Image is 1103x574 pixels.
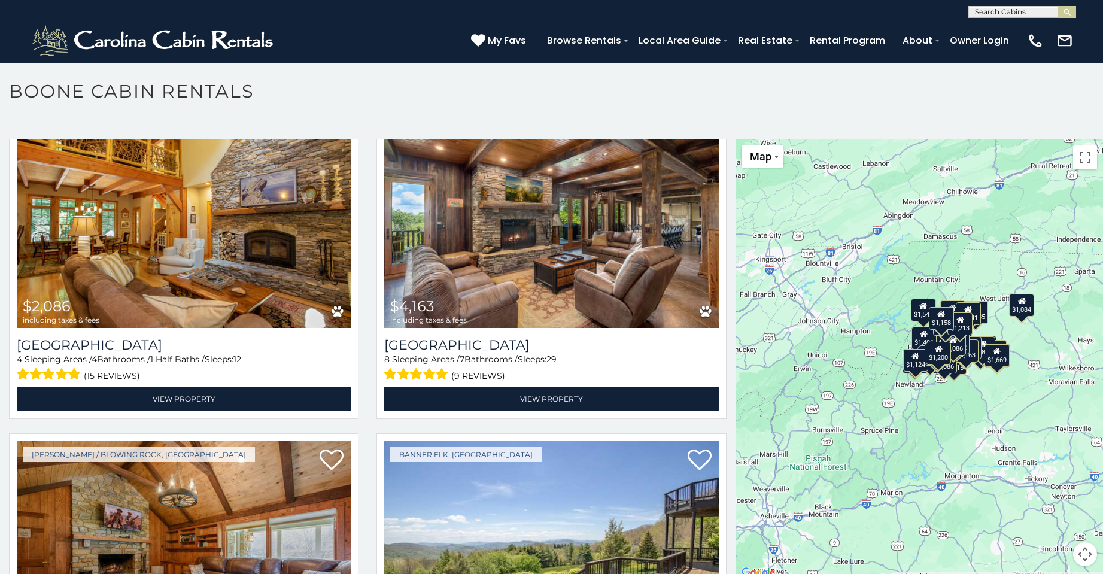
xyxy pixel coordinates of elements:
a: Owner Login [944,30,1015,51]
a: Local Area Guide [633,30,727,51]
a: [GEOGRAPHIC_DATA] [17,337,351,353]
button: Map camera controls [1073,542,1097,566]
div: $1,458 [903,351,928,373]
img: mail-regular-white.png [1056,32,1073,49]
span: 29 [546,354,557,365]
span: 4 [17,354,22,365]
button: Toggle fullscreen view [1073,145,1097,169]
div: $1,290 [953,339,978,362]
span: including taxes & fees [390,316,467,324]
a: My Favs [471,33,529,48]
span: (9 reviews) [451,368,505,384]
div: $1,124 [903,348,928,371]
div: $1,801 [970,336,995,359]
div: $1,307 [925,342,950,365]
a: Banner Elk, [GEOGRAPHIC_DATA] [390,447,542,462]
span: My Favs [488,33,526,48]
div: $1,290 [956,336,982,359]
span: 1 Half Baths / [150,354,205,365]
div: $1,213 [947,312,973,335]
span: $4,163 [390,297,434,315]
span: 4 [92,354,97,365]
div: $4,122 [971,336,996,359]
div: $1,546 [910,298,935,321]
div: $2,086 [932,350,957,373]
button: Change map style [742,145,783,168]
div: $2,670 [985,344,1010,367]
a: Rental Program [804,30,891,51]
h3: Mountain Song Lodge [17,337,351,353]
a: About [897,30,938,51]
a: Mountain Song Lodge $2,086 including taxes & fees [17,104,351,328]
a: Renaissance Lodge $4,163 including taxes & fees [384,104,718,328]
div: $1,158 [929,306,954,329]
a: [GEOGRAPHIC_DATA] [384,337,718,353]
div: $1,084 [1009,293,1034,316]
a: View Property [17,387,351,411]
img: Mountain Song Lodge [17,104,351,328]
span: 7 [460,354,464,365]
a: Real Estate [732,30,798,51]
a: Browse Rentals [541,30,627,51]
a: Add to favorites [320,448,344,473]
img: Renaissance Lodge [384,104,718,328]
h3: Renaissance Lodge [384,337,718,353]
div: $1,200 [926,342,951,365]
a: [PERSON_NAME] / Blowing Rock, [GEOGRAPHIC_DATA] [23,447,255,462]
div: $1,815 [941,351,966,374]
span: 12 [233,354,241,365]
a: View Property [384,387,718,411]
div: Sleeping Areas / Bathrooms / Sleeps: [384,353,718,384]
div: $1,086 [940,332,965,355]
div: $1,206 [933,313,958,336]
div: $1,669 [985,344,1010,367]
img: White-1-2.png [30,23,278,59]
div: $1,041 [956,302,981,325]
div: $4,163 [953,339,979,362]
div: $1,178 [940,300,965,323]
span: including taxes & fees [23,316,99,324]
span: (15 reviews) [84,368,140,384]
div: $1,486 [911,327,937,350]
span: $2,086 [23,297,71,315]
a: Add to favorites [688,448,712,473]
span: Map [750,150,771,163]
div: $1,485 [963,300,988,323]
div: $1,470 [985,344,1010,367]
div: $1,353 [917,346,943,369]
div: $1,162 [944,331,970,354]
img: phone-regular-white.png [1027,32,1044,49]
div: Sleeping Areas / Bathrooms / Sleeps: [17,353,351,384]
span: 8 [384,354,390,365]
div: $1,365 [968,340,993,363]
